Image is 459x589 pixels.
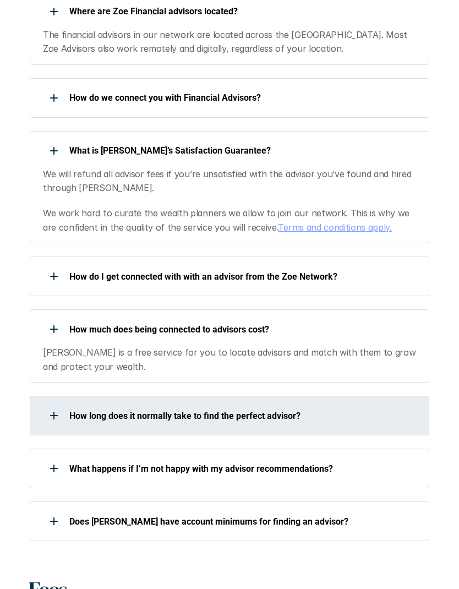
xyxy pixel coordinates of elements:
p: The financial advisors in our network are located across the [GEOGRAPHIC_DATA]. Most Zoe Advisors... [43,28,419,56]
p: How much does being connected to advisors cost? [69,324,418,335]
a: Terms and conditions apply. [278,222,391,233]
p: How do we connect you with Financial Advisors? [69,92,418,103]
p: How long does it normally take to find the perfect advisor? [69,411,418,421]
p: [PERSON_NAME] is a free service for you to locate advisors and match with them to grow and protec... [43,346,419,374]
p: How do I get connected with with an advisor from the Zoe Network? [69,271,418,282]
p: What happens if I’m not happy with my advisor recommendations? [69,463,418,474]
p: We will refund all advisor fees if you’re unsatisfied with the advisor you’ve found and hired thr... [43,167,419,195]
p: We work hard to curate the wealth planners we allow to join our network. This is why we are confi... [43,206,419,234]
p: What is [PERSON_NAME]’s Satisfaction Guarantee? [69,145,418,156]
p: Does [PERSON_NAME] have account minimums for finding an advisor? [69,516,418,527]
p: Where are Zoe Financial advisors located? [69,6,418,17]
